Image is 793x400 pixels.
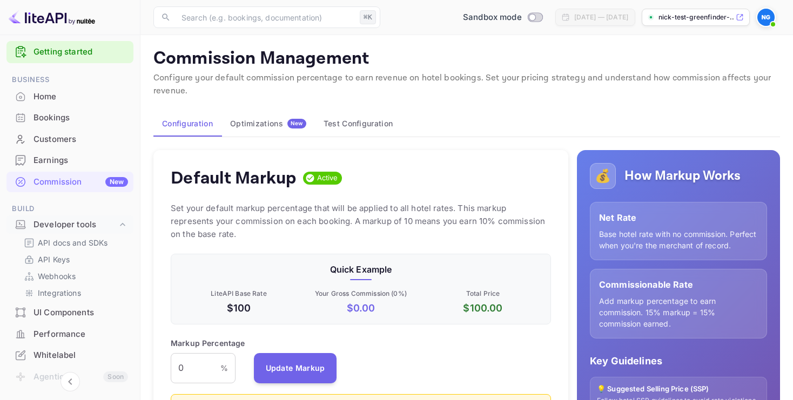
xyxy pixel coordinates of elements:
div: UI Components [6,302,133,323]
button: Update Markup [254,353,337,383]
p: 💡 Suggested Selling Price (SSP) [597,384,760,395]
div: Customers [6,129,133,150]
div: Optimizations [230,119,306,128]
a: Whitelabel [6,345,133,365]
button: Configuration [153,111,221,137]
div: [DATE] — [DATE] [574,12,628,22]
div: Bookings [33,112,128,124]
div: New [105,177,128,187]
div: Developer tools [33,219,117,231]
span: Sandbox mode [463,11,522,24]
span: Business [6,74,133,86]
p: Commission Management [153,48,780,70]
p: LiteAPI Base Rate [180,289,298,299]
a: API docs and SDKs [24,237,125,248]
div: API Keys [19,252,129,267]
a: Integrations [24,287,125,299]
div: Performance [33,328,128,341]
div: Home [6,86,133,107]
p: Webhooks [38,270,76,282]
div: Earnings [33,154,128,167]
p: Set your default markup percentage that will be applied to all hotel rates. This markup represent... [171,202,551,241]
p: $ 0.00 [302,301,420,315]
div: Webhooks [19,268,129,284]
h5: How Markup Works [624,167,741,185]
p: API Keys [38,254,70,265]
div: Customers [33,133,128,146]
p: nick-test-greenfinder-... [658,12,734,22]
button: Test Configuration [315,111,401,137]
a: Performance [6,324,133,344]
div: Integrations [19,285,129,301]
div: Performance [6,324,133,345]
a: Getting started [33,46,128,58]
p: Base hotel rate with no commission. Perfect when you're the merchant of record. [599,228,758,251]
div: Whitelabel [6,345,133,366]
input: Search (e.g. bookings, documentation) [175,6,355,28]
div: Whitelabel [33,349,128,362]
img: Nick Test Greenfinder [757,9,775,26]
a: Bookings [6,107,133,127]
a: UI Components [6,302,133,322]
p: Markup Percentage [171,337,245,349]
p: $ 100.00 [424,301,542,315]
p: Add markup percentage to earn commission. 15% markup = 15% commission earned. [599,295,758,329]
p: Your Gross Commission ( 0 %) [302,289,420,299]
p: Integrations [38,287,81,299]
a: Earnings [6,150,133,170]
p: Total Price [424,289,542,299]
div: Home [33,91,128,103]
button: Collapse navigation [61,372,80,391]
a: Customers [6,129,133,149]
p: Commissionable Rate [599,278,758,291]
span: Build [6,203,133,215]
p: Net Rate [599,211,758,224]
p: API docs and SDKs [38,237,108,248]
input: 0 [171,353,220,383]
h4: Default Markup [171,167,297,189]
a: CommissionNew [6,172,133,192]
div: Bookings [6,107,133,128]
div: UI Components [33,307,128,319]
div: Commission [33,176,128,188]
div: CommissionNew [6,172,133,193]
p: $100 [180,301,298,315]
div: Developer tools [6,215,133,234]
div: Earnings [6,150,133,171]
p: Configure your default commission percentage to earn revenue on hotel bookings. Set your pricing ... [153,72,780,98]
span: Active [313,173,342,184]
div: API docs and SDKs [19,235,129,250]
a: Webhooks [24,270,125,282]
div: Getting started [6,41,133,63]
p: % [220,362,228,374]
div: ⌘K [360,10,376,24]
p: 💰 [595,166,611,186]
p: Quick Example [180,263,542,276]
a: API Keys [24,254,125,265]
span: New [287,120,306,127]
img: LiteAPI logo [9,9,95,26]
p: Key Guidelines [590,354,767,368]
div: Switch to Production mode [459,11,547,24]
a: Home [6,86,133,106]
